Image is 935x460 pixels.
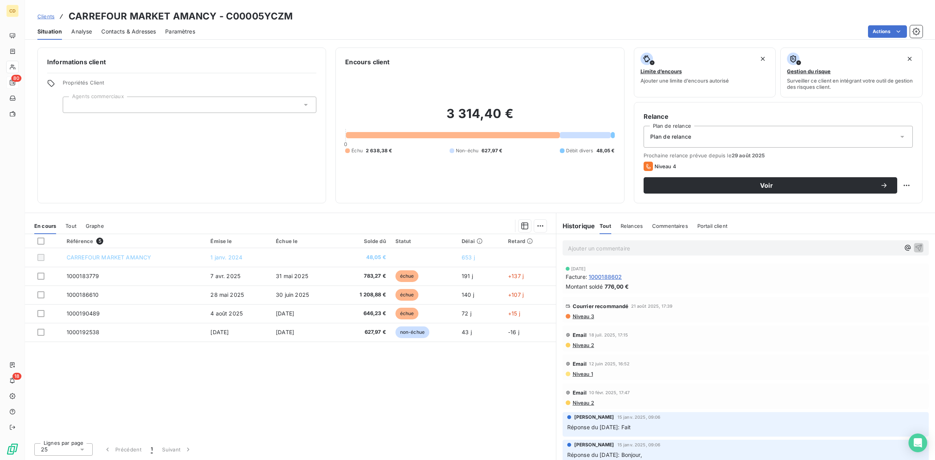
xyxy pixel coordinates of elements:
h2: 3 314,40 € [345,106,614,129]
span: 1 janv. 2024 [210,254,242,261]
span: Contacts & Adresses [101,28,156,35]
span: Email [573,390,587,396]
span: échue [395,308,419,319]
h6: Historique [556,221,595,231]
span: 627,97 € [341,328,386,336]
span: 43 j [462,329,472,335]
span: Échu [351,147,363,154]
a: Clients [37,12,55,20]
span: En cours [34,223,56,229]
span: 0 [344,141,347,147]
span: 1 208,88 € [341,291,386,299]
span: 1 [151,446,153,453]
span: 627,97 € [482,147,502,154]
span: Clients [37,13,55,19]
div: Solde dû [341,238,386,244]
span: Paramètres [165,28,195,35]
span: Ajouter une limite d’encours autorisé [640,78,729,84]
div: Open Intercom Messenger [909,434,927,452]
span: 10 févr. 2025, 17:47 [589,390,630,395]
span: Courrier recommandé [573,303,629,309]
span: CARREFOUR MARKET AMANCY [67,254,151,261]
span: Débit divers [566,147,593,154]
button: Limite d’encoursAjouter une limite d’encours autorisé [634,48,776,97]
span: Voir [653,182,880,189]
span: échue [395,289,419,301]
span: Email [573,332,587,338]
span: 28 mai 2025 [210,291,244,298]
span: Graphe [86,223,104,229]
span: Niveau 4 [654,163,676,169]
div: Statut [395,238,452,244]
span: 72 j [462,310,471,317]
span: 4 août 2025 [210,310,243,317]
span: Tout [600,223,611,229]
span: Plan de relance [650,133,691,141]
span: Réponse du [DATE]: Bonjour, [567,451,642,458]
span: 2 638,38 € [366,147,392,154]
img: Logo LeanPay [6,443,19,455]
span: 776,00 € [605,282,629,291]
span: +15 j [508,310,520,317]
div: Échue le [276,238,332,244]
span: Propriétés Client [63,79,316,90]
span: 1000186610 [67,291,99,298]
span: Facture : [566,273,587,281]
h3: CARREFOUR MARKET AMANCY - C00005YCZM [69,9,293,23]
span: Niveau 2 [572,342,594,348]
span: 48,05 € [341,254,386,261]
span: 12 juin 2025, 16:52 [589,361,630,366]
span: 1000190489 [67,310,100,317]
button: Voir [644,177,897,194]
span: [DATE] [210,329,229,335]
span: Niveau 1 [572,371,593,377]
h6: Informations client [47,57,316,67]
span: [DATE] [276,310,294,317]
span: 7 avr. 2025 [210,273,240,279]
span: Prochaine relance prévue depuis le [644,152,913,159]
button: Précédent [99,441,146,458]
span: Email [573,361,587,367]
span: +137 j [508,273,524,279]
input: Ajouter une valeur [69,101,76,108]
span: [PERSON_NAME] [574,414,614,421]
span: Niveau 2 [572,400,594,406]
span: 653 j [462,254,475,261]
div: Délai [462,238,499,244]
span: Relances [621,223,643,229]
span: Non-échu [456,147,478,154]
span: non-échue [395,326,429,338]
span: Montant soldé [566,282,603,291]
span: +107 j [508,291,524,298]
span: [DATE] [276,329,294,335]
button: Actions [868,25,907,38]
span: -16 j [508,329,519,335]
span: Réponse du [DATE]: Fait [567,424,631,430]
span: 30 juin 2025 [276,291,309,298]
h6: Relance [644,112,913,121]
span: 21 août 2025, 17:39 [631,304,673,308]
div: Émise le [210,238,266,244]
span: Niveau 3 [572,313,594,319]
span: 1000183779 [67,273,99,279]
span: 15 janv. 2025, 09:06 [617,442,661,447]
span: 1000192538 [67,329,100,335]
span: 1000188602 [589,273,622,281]
span: Commentaires [652,223,688,229]
span: Tout [65,223,76,229]
span: 18 [12,373,21,380]
span: 29 août 2025 [732,152,765,159]
span: 783,27 € [341,272,386,280]
span: 5 [96,238,103,245]
button: 1 [146,441,157,458]
span: Situation [37,28,62,35]
div: Référence [67,238,201,245]
span: 48,05 € [596,147,615,154]
span: [PERSON_NAME] [574,441,614,448]
button: Gestion du risqueSurveiller ce client en intégrant votre outil de gestion des risques client. [780,48,923,97]
span: 80 [11,75,21,82]
div: Retard [508,238,551,244]
div: CD [6,5,19,17]
span: 31 mai 2025 [276,273,308,279]
span: 18 juil. 2025, 17:15 [589,333,628,337]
